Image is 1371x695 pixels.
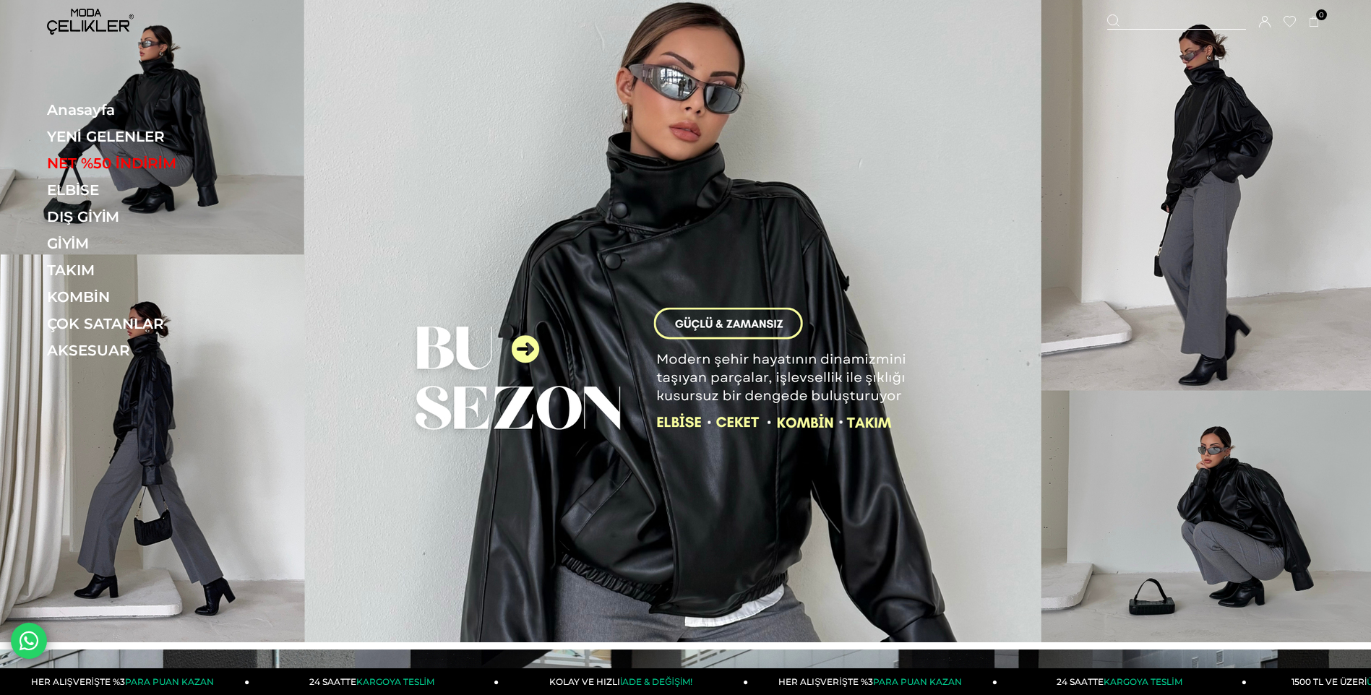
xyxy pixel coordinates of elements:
a: 24 SAATTEKARGOYA TESLİM [249,668,499,695]
a: YENİ GELENLER [47,128,246,145]
span: KARGOYA TESLİM [356,676,434,687]
a: Anasayfa [47,101,246,118]
a: 24 SAATTEKARGOYA TESLİM [997,668,1247,695]
span: İADE & DEĞİŞİM! [620,676,692,687]
a: ÇOK SATANLAR [47,315,246,332]
a: KOLAY VE HIZLIİADE & DEĞİŞİM! [499,668,748,695]
a: HER ALIŞVERİŞTE %3PARA PUAN KAZAN [748,668,997,695]
a: KOMBİN [47,288,246,306]
a: NET %50 İNDİRİM [47,155,246,172]
span: PARA PUAN KAZAN [125,676,214,687]
span: KARGOYA TESLİM [1104,676,1182,687]
a: DIŞ GİYİM [47,208,246,225]
a: ELBİSE [47,181,246,199]
a: AKSESUAR [47,342,246,359]
span: 0 [1316,9,1327,20]
a: TAKIM [47,262,246,279]
a: 0 [1309,17,1320,27]
img: logo [47,9,134,35]
span: PARA PUAN KAZAN [873,676,962,687]
a: GİYİM [47,235,246,252]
